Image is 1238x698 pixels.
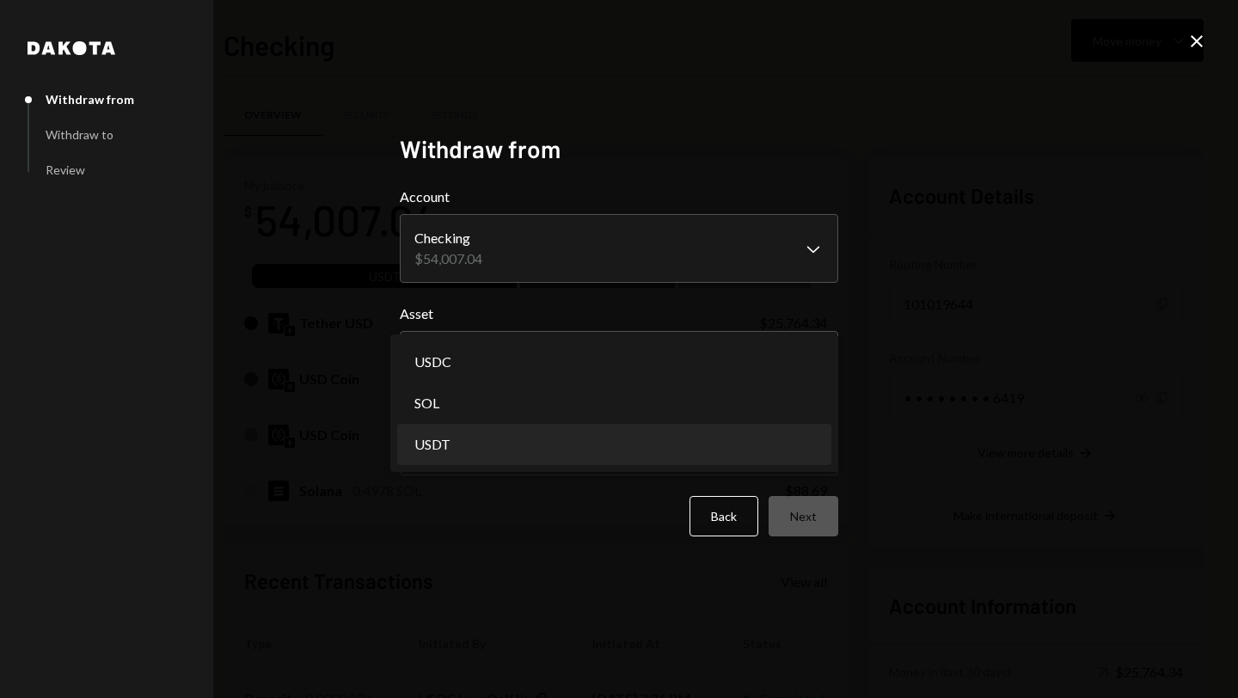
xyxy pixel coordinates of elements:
[46,127,113,142] div: Withdraw to
[414,434,450,455] span: USDT
[400,331,838,379] button: Asset
[400,187,838,207] label: Account
[400,132,838,166] h2: Withdraw from
[414,352,451,372] span: USDC
[689,496,758,536] button: Back
[46,92,134,107] div: Withdraw from
[400,214,838,283] button: Account
[46,162,85,177] div: Review
[414,393,439,413] span: SOL
[400,303,838,324] label: Asset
